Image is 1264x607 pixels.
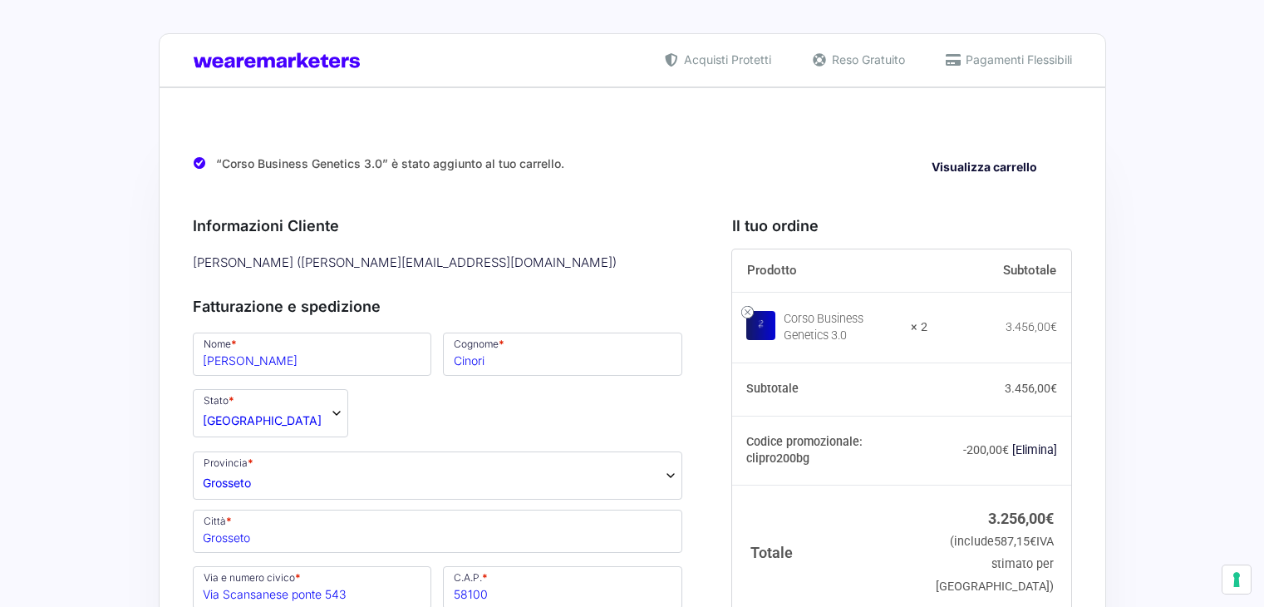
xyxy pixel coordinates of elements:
td: - [927,416,1072,486]
a: Visualizza carrello [920,155,1049,180]
span: Provincia [193,452,683,500]
span: Reso Gratuito [828,51,905,68]
bdi: 3.456,00 [1005,382,1057,395]
input: Nome * [193,333,432,376]
th: Prodotto [732,249,927,293]
span: € [1045,510,1054,527]
span: Acquisti Protetti [680,51,771,68]
th: Subtotale [732,363,927,416]
span: Grosseto [203,474,251,491]
input: Città * [193,510,683,553]
th: Subtotale [927,249,1072,293]
div: [PERSON_NAME] ( [PERSON_NAME][EMAIL_ADDRESS][DOMAIN_NAME] ) [187,249,689,277]
iframe: Customerly Messenger Launcher [13,542,63,592]
div: “Corso Business Genetics 3.0” è stato aggiunto al tuo carrello. [193,143,1072,185]
input: Cognome * [443,333,682,376]
span: € [1050,382,1057,395]
span: € [1050,320,1057,333]
span: 587,15 [994,535,1036,549]
h3: Fatturazione e spedizione [193,295,683,318]
img: Corso Business Genetics 3.0 [746,311,775,340]
h3: Il tuo ordine [732,215,1071,237]
small: (include IVA stimato per [GEOGRAPHIC_DATA]) [936,535,1054,594]
th: Codice promozionale: clipro200bg [732,416,927,486]
span: Stato [193,389,348,437]
a: Rimuovi il codice promozionale clipro200bg [1012,443,1057,456]
bdi: 3.456,00 [1006,320,1057,333]
div: Corso Business Genetics 3.0 [784,311,900,344]
span: € [1030,535,1036,549]
span: 200,00 [966,443,1009,456]
bdi: 3.256,00 [988,510,1054,527]
h3: Informazioni Cliente [193,215,683,237]
span: € [1002,443,1009,456]
span: Italia [203,412,322,429]
strong: × 2 [911,319,927,336]
button: Le tue preferenze relative al consenso per le tecnologie di tracciamento [1222,565,1251,594]
span: Pagamenti Flessibili [962,51,1072,68]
